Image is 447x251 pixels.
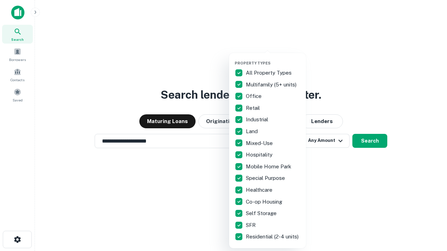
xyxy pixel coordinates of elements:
p: Multifamily (5+ units) [246,81,298,89]
p: Mobile Home Park [246,162,293,171]
p: Mixed-Use [246,139,274,147]
p: Industrial [246,115,270,124]
p: Hospitality [246,151,274,159]
p: Retail [246,104,261,112]
p: Self Storage [246,209,278,218]
p: Office [246,92,263,100]
iframe: Chat Widget [412,195,447,229]
p: SFR [246,221,257,229]
p: All Property Types [246,69,293,77]
p: Land [246,127,259,136]
p: Healthcare [246,186,274,194]
p: Co-op Housing [246,198,284,206]
span: Property Types [235,61,271,65]
p: Special Purpose [246,174,286,182]
p: Residential (2-4 units) [246,233,300,241]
